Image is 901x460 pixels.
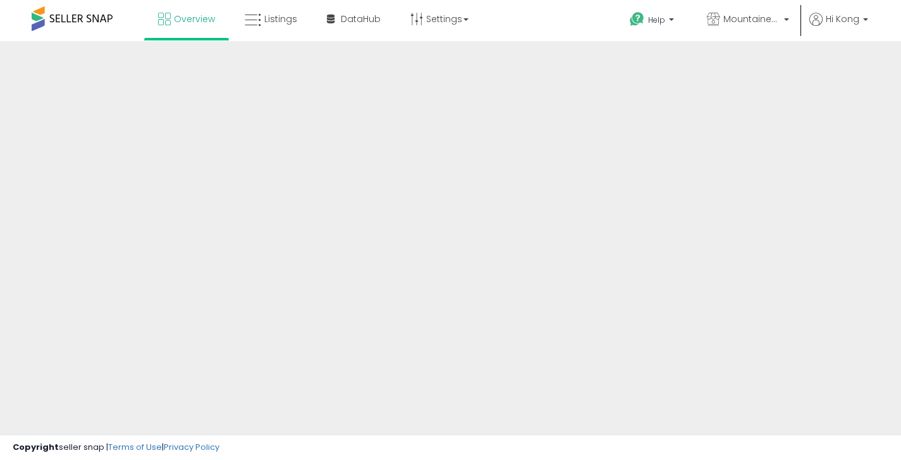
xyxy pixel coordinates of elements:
[164,441,219,453] a: Privacy Policy
[648,15,665,25] span: Help
[809,13,868,41] a: Hi Kong
[264,13,297,25] span: Listings
[108,441,162,453] a: Terms of Use
[826,13,859,25] span: Hi Kong
[723,13,780,25] span: MountaineerBrand
[13,441,59,453] strong: Copyright
[629,11,645,27] i: Get Help
[620,2,687,41] a: Help
[341,13,381,25] span: DataHub
[13,442,219,454] div: seller snap | |
[174,13,215,25] span: Overview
